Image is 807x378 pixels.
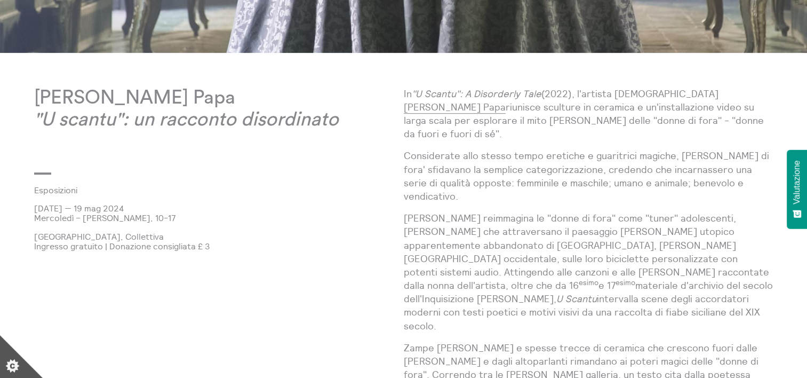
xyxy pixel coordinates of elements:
em: "U scantu": un racconto disordinato [34,110,339,129]
p: Ingresso gratuito | Donazione consigliata £ 3 [34,241,404,251]
button: Feedback - Mostra sondaggio [787,149,807,229]
a: Esposizioni [34,185,387,195]
span: Valutazione [792,160,802,204]
p: Mercoledì – [PERSON_NAME], 10-17 [34,213,404,223]
font: e 17 [598,279,616,292]
sup: esimo [579,278,598,287]
p: [GEOGRAPHIC_DATA], Collettiva [34,232,404,241]
p: In (2022), l'artista [DEMOGRAPHIC_DATA] riunisce sculture in ceramica e un'installazione video su... [404,87,773,141]
a: [PERSON_NAME] Papa [404,101,506,114]
em: "U Scantu": A Disorderly Tale [412,88,541,100]
p: Considerate allo stesso tempo eretiche e guaritrici magiche, [PERSON_NAME] di fora' sfidavano la ... [404,149,773,203]
sup: esimo [616,278,635,287]
font: [PERSON_NAME] Papa [34,88,339,129]
p: [DATE] — 19 mag 2024 [34,203,404,213]
font: [PERSON_NAME] reimmagina le "donne di fora" come "tuner" adolescenti, [PERSON_NAME] che attravers... [404,212,769,292]
font: materiale d'archivio del secolo dell'Inquisizione [PERSON_NAME], intervalla scene degli accordato... [404,279,773,332]
em: U Scantu [556,293,597,305]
